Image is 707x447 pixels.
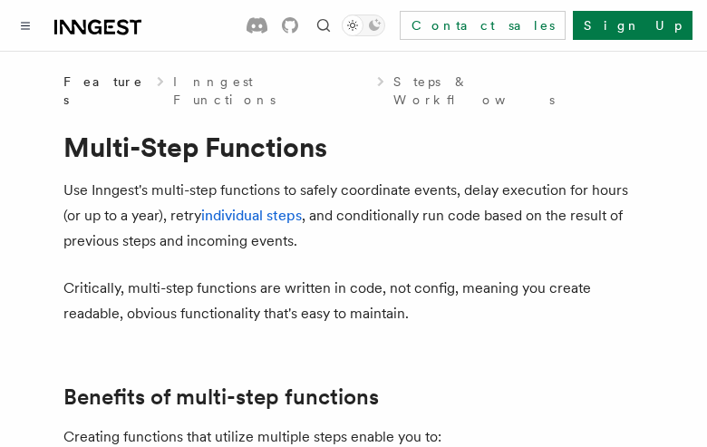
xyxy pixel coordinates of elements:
a: Benefits of multi-step functions [63,384,379,410]
span: Features [63,73,148,109]
a: Sign Up [573,11,692,40]
button: Toggle navigation [15,15,36,36]
button: Find something... [313,15,334,36]
a: individual steps [201,207,302,224]
a: Steps & Workflows [393,73,644,109]
button: Toggle dark mode [342,15,385,36]
a: Inngest Functions [173,73,368,109]
p: Critically, multi-step functions are written in code, not config, meaning you create readable, ob... [63,276,644,326]
p: Use Inngest's multi-step functions to safely coordinate events, delay execution for hours (or up ... [63,178,644,254]
a: Contact sales [400,11,566,40]
h1: Multi-Step Functions [63,131,644,163]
